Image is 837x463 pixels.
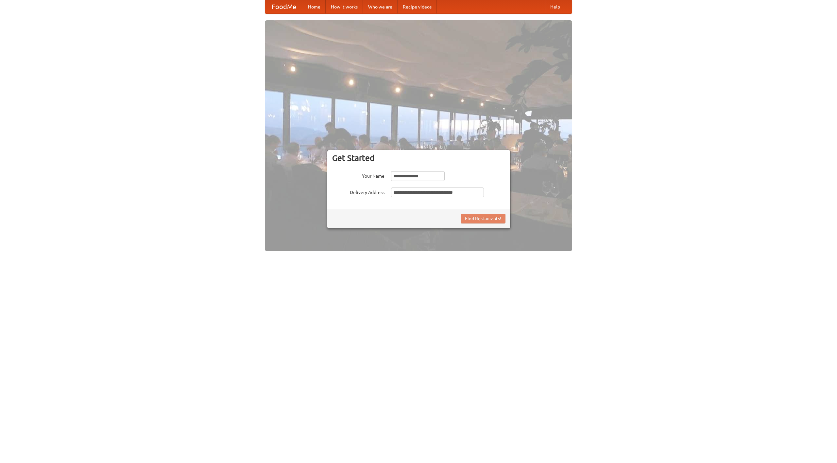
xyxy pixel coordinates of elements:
a: Who we are [363,0,398,13]
label: Your Name [332,171,384,179]
a: Recipe videos [398,0,437,13]
a: FoodMe [265,0,303,13]
button: Find Restaurants! [461,214,505,223]
a: How it works [326,0,363,13]
h3: Get Started [332,153,505,163]
a: Help [545,0,565,13]
label: Delivery Address [332,187,384,196]
a: Home [303,0,326,13]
